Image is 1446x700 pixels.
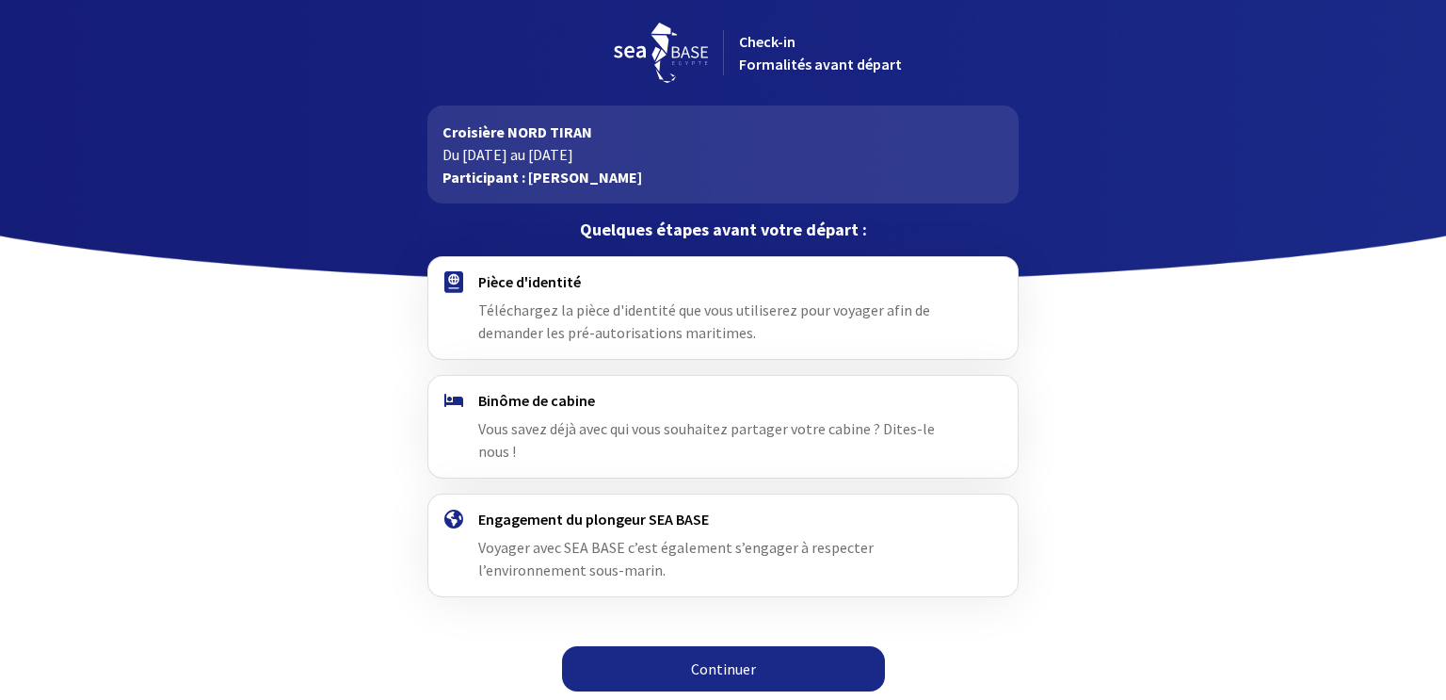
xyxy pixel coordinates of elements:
h4: Pièce d'identité [478,272,967,291]
p: Participant : [PERSON_NAME] [442,166,1003,188]
img: engagement.svg [444,510,463,529]
span: Vous savez déjà avec qui vous souhaitez partager votre cabine ? Dites-le nous ! [478,419,935,461]
img: passport.svg [444,271,463,293]
img: binome.svg [444,394,463,407]
img: logo_seabase.svg [614,23,708,83]
h4: Binôme de cabine [478,391,967,410]
a: Continuer [562,646,885,692]
span: Check-in Formalités avant départ [739,32,902,73]
p: Croisière NORD TIRAN [442,121,1003,143]
span: Téléchargez la pièce d'identité que vous utiliserez pour voyager afin de demander les pré-autoris... [478,301,930,342]
p: Du [DATE] au [DATE] [442,143,1003,166]
p: Quelques étapes avant votre départ : [427,219,1018,241]
h4: Engagement du plongeur SEA BASE [478,510,967,529]
span: Voyager avec SEA BASE c’est également s’engager à respecter l’environnement sous-marin. [478,538,874,579]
